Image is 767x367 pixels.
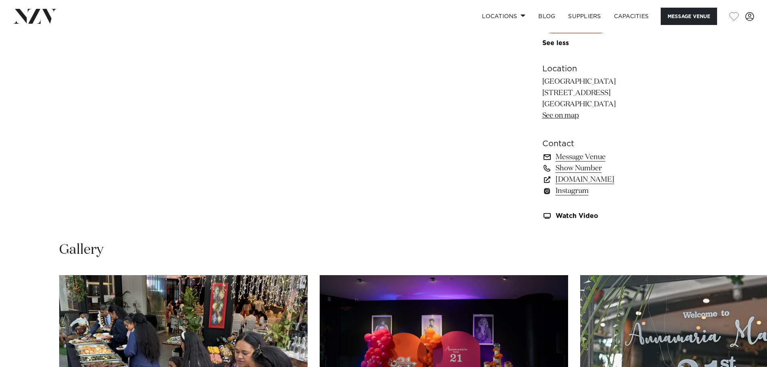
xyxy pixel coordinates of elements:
[59,241,103,259] h2: Gallery
[562,8,607,25] a: SUPPLIERS
[542,185,674,197] a: Instagram
[542,213,674,220] a: Watch Video
[542,77,674,122] p: [GEOGRAPHIC_DATA] [STREET_ADDRESS] [GEOGRAPHIC_DATA]
[661,8,717,25] button: Message Venue
[608,8,655,25] a: Capacities
[475,8,532,25] a: Locations
[542,63,674,75] h6: Location
[542,138,674,150] h6: Contact
[542,163,674,174] a: Show Number
[542,174,674,185] a: [DOMAIN_NAME]
[13,9,57,23] img: nzv-logo.png
[542,151,674,163] a: Message Venue
[532,8,562,25] a: BLOG
[542,112,579,119] a: See on map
